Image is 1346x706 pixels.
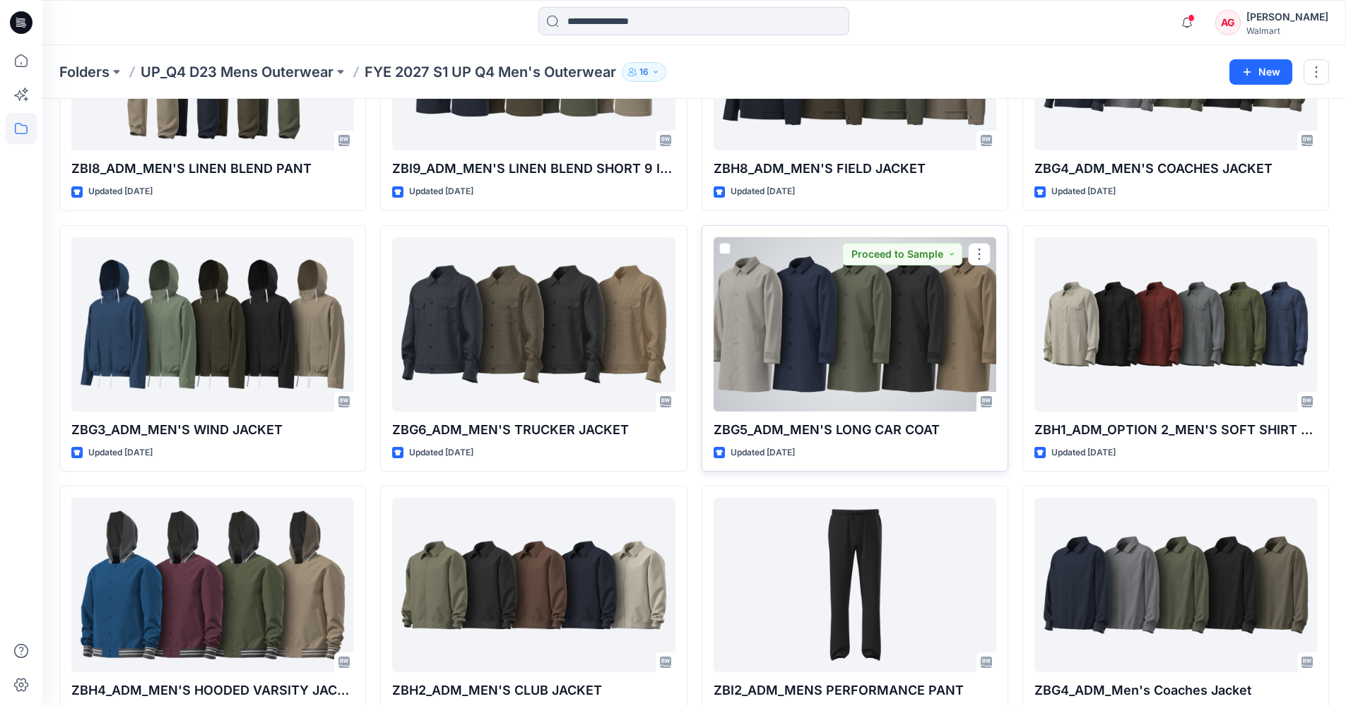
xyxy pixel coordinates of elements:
[392,237,675,412] a: ZBG6_ADM_MEN'S TRUCKER JACKET
[1051,445,1116,460] p: Updated [DATE]
[731,184,795,199] p: Updated [DATE]
[71,159,354,179] p: ZBI8_ADM_MEN'S LINEN BLEND PANT
[365,62,616,82] p: FYE 2027 S1 UP Q4 Men's Outerwear
[409,445,473,460] p: Updated [DATE]
[1246,8,1328,25] div: [PERSON_NAME]
[71,681,354,700] p: ZBH4_ADM_MEN'S HOODED VARSITY JACKET
[714,681,996,700] p: ZBI2_ADM_MENS PERFORMANCE PANT
[392,681,675,700] p: ZBH2_ADM_MEN'S CLUB JACKET
[639,64,649,80] p: 16
[88,445,153,460] p: Updated [DATE]
[71,420,354,440] p: ZBG3_ADM_MEN'S WIND JACKET
[59,62,110,82] a: Folders
[714,159,996,179] p: ZBH8_ADM_MEN'S FIELD JACKET
[1034,237,1317,412] a: ZBH1_ADM_OPTION 2_MEN'S SOFT SHIRT JACKET
[409,184,473,199] p: Updated [DATE]
[714,498,996,672] a: ZBI2_ADM_MENS PERFORMANCE PANT
[1034,498,1317,672] a: ZBG4_ADM_Men's Coaches Jacket
[1034,159,1317,179] p: ZBG4_ADM_MEN'S COACHES JACKET
[392,420,675,440] p: ZBG6_ADM_MEN'S TRUCKER JACKET
[88,184,153,199] p: Updated [DATE]
[1246,25,1328,36] div: Walmart
[714,420,996,440] p: ZBG5_ADM_MEN'S LONG CAR COAT
[71,237,354,412] a: ZBG3_ADM_MEN'S WIND JACKET
[714,237,996,412] a: ZBG5_ADM_MEN'S LONG CAR COAT
[392,159,675,179] p: ZBI9_ADM_MEN'S LINEN BLEND SHORT 9 INSEAM
[1051,184,1116,199] p: Updated [DATE]
[1229,59,1292,85] button: New
[1215,10,1241,35] div: AG
[1034,420,1317,440] p: ZBH1_ADM_OPTION 2_MEN'S SOFT SHIRT JACKET
[622,62,666,82] button: 16
[71,498,354,672] a: ZBH4_ADM_MEN'S HOODED VARSITY JACKET
[731,445,795,460] p: Updated [DATE]
[392,498,675,672] a: ZBH2_ADM_MEN'S CLUB JACKET
[1034,681,1317,700] p: ZBG4_ADM_Men's Coaches Jacket
[141,62,333,82] a: UP_Q4 D23 Mens Outerwear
